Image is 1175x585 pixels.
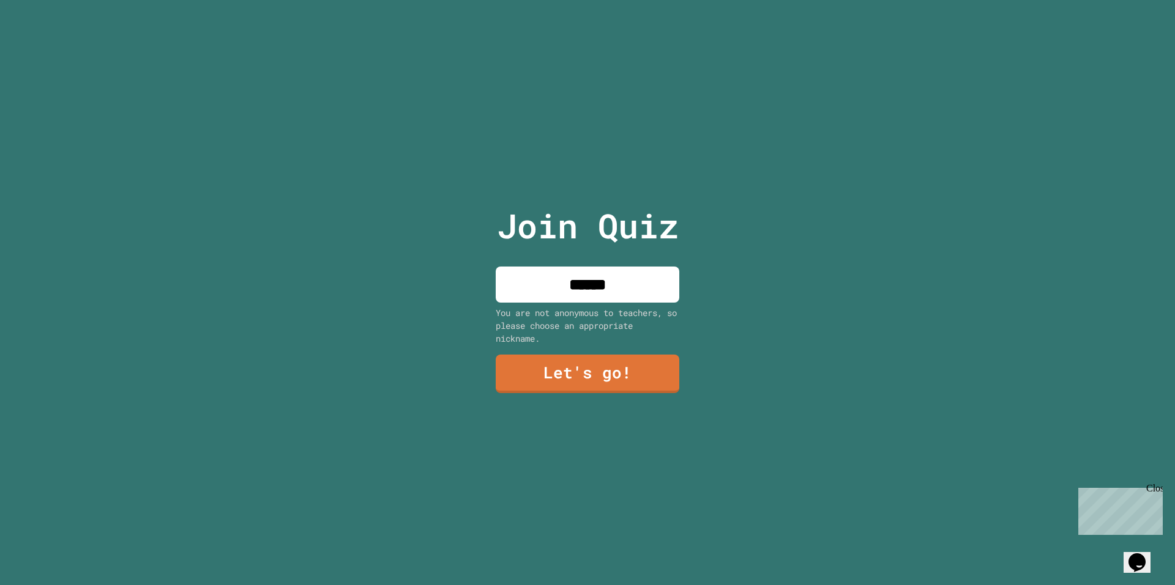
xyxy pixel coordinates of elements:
a: Let's go! [496,355,679,393]
iframe: chat widget [1124,536,1163,573]
iframe: chat widget [1073,483,1163,535]
div: You are not anonymous to teachers, so please choose an appropriate nickname. [496,306,679,345]
div: Chat with us now!Close [5,5,84,78]
p: Join Quiz [497,201,679,251]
